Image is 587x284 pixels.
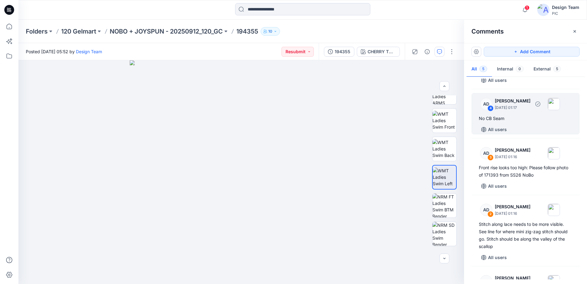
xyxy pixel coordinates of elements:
button: 194355 [324,47,354,57]
p: All users [488,126,507,133]
span: 5 [479,66,487,72]
img: NRM FT Ladies Swim BTM Render [432,194,456,218]
div: AD [480,204,492,216]
a: Folders [26,27,48,36]
p: All users [488,182,507,190]
a: 120 Gelmart [61,27,96,36]
button: All users [479,253,509,262]
button: All [467,62,492,77]
div: PIC [552,11,579,16]
img: avatar [537,4,550,16]
span: 0 [516,66,524,72]
p: All users [488,77,507,84]
p: [PERSON_NAME] [495,203,530,210]
p: [DATE] 01:17 [495,105,530,111]
div: 3 [487,154,494,161]
div: 2 [487,211,494,217]
img: NRM SD Ladies Swim Render [432,222,456,246]
img: WMT Ladies Swim Front [432,111,456,130]
div: CHERRY TOMATO [368,48,396,55]
img: WMT Ladies Swim Left [433,167,456,187]
button: 10 [261,27,280,36]
button: Add Comment [484,47,580,57]
p: [DATE] 01:16 [495,154,530,160]
div: AD [480,98,492,110]
img: WMT Ladies Swim Back [432,139,456,158]
button: CHERRY TOMATO [357,47,400,57]
div: 194355 [335,48,350,55]
p: [PERSON_NAME] [495,274,530,282]
div: AD [480,147,492,159]
button: All users [479,181,509,191]
span: 1 [525,5,530,10]
button: All users [479,125,509,134]
div: No CB Seam [479,115,572,122]
div: Design Team [552,4,579,11]
a: NOBO + JOYSPUN - 20250912_120_GC [110,27,223,36]
button: All users [479,75,509,85]
p: 10 [268,28,272,35]
a: Design Team [76,49,102,54]
h2: Comments [471,28,504,35]
span: 5 [553,66,561,72]
div: Stitch along lace needs to be more visible. See line for where mini zig-zag stitch should go. Sti... [479,221,572,250]
p: All users [488,254,507,261]
button: Details [422,47,432,57]
div: Front rise looks too high: Please follow photo of 171393 from SS26 NoBo [479,164,572,179]
p: [DATE] 01:16 [495,210,530,217]
p: 194355 [236,27,258,36]
img: eyJhbGciOiJIUzI1NiIsImtpZCI6IjAiLCJzbHQiOiJzZXMiLCJ0eXAiOiJKV1QifQ.eyJkYXRhIjp7InR5cGUiOiJzdG9yYW... [130,60,353,284]
span: Posted [DATE] 05:52 by [26,48,102,55]
button: Internal [492,62,529,77]
div: 4 [487,105,494,111]
p: [PERSON_NAME] [495,97,530,105]
p: [PERSON_NAME] [495,146,530,154]
button: External [529,62,566,77]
